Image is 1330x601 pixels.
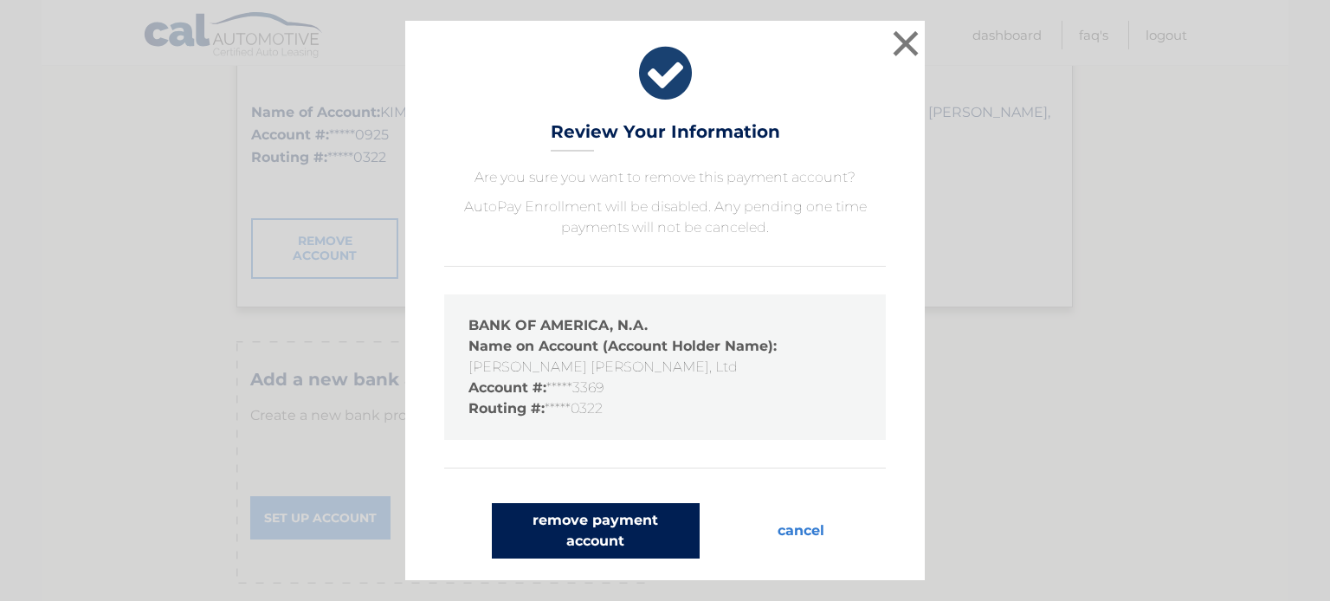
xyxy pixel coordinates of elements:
button: × [888,26,923,61]
h3: Review Your Information [551,121,780,152]
p: AutoPay Enrollment will be disabled. Any pending one time payments will not be canceled. [444,197,886,238]
strong: Name on Account (Account Holder Name): [468,338,777,354]
li: [PERSON_NAME] [PERSON_NAME], Ltd [468,336,862,378]
button: cancel [764,503,838,559]
strong: BANK OF AMERICA, N.A. [468,317,648,333]
strong: Routing #: [468,400,545,417]
p: Are you sure you want to remove this payment account? [444,167,886,188]
strong: Account #: [468,379,546,396]
button: remove payment account [492,503,700,559]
